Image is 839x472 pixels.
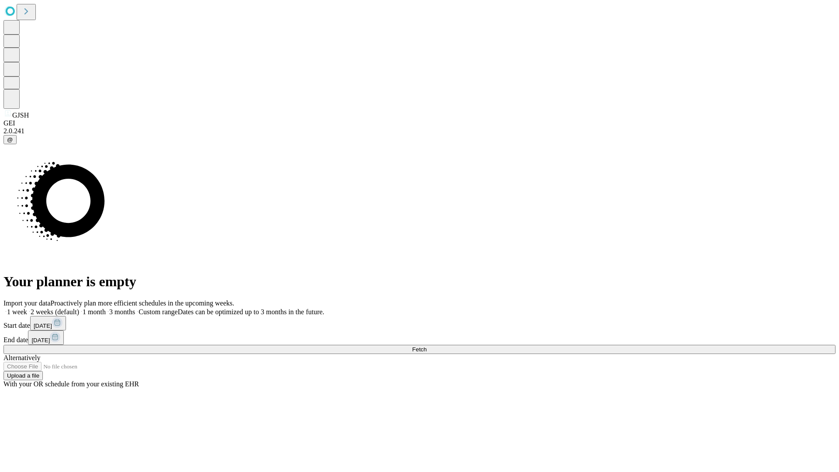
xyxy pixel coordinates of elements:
span: 1 month [83,308,106,316]
span: Fetch [412,346,426,353]
span: Custom range [139,308,177,316]
span: 3 months [109,308,135,316]
div: GEI [3,119,836,127]
div: Start date [3,316,836,330]
button: [DATE] [30,316,66,330]
div: 2.0.241 [3,127,836,135]
span: With your OR schedule from your existing EHR [3,380,139,388]
span: Dates can be optimized up to 3 months in the future. [178,308,324,316]
span: GJSH [12,111,29,119]
span: Import your data [3,299,51,307]
span: [DATE] [34,323,52,329]
button: Fetch [3,345,836,354]
span: Alternatively [3,354,40,361]
button: [DATE] [28,330,64,345]
span: Proactively plan more efficient schedules in the upcoming weeks. [51,299,234,307]
h1: Your planner is empty [3,274,836,290]
span: @ [7,136,13,143]
span: 1 week [7,308,27,316]
span: [DATE] [31,337,50,344]
button: Upload a file [3,371,43,380]
button: @ [3,135,17,144]
span: 2 weeks (default) [31,308,79,316]
div: End date [3,330,836,345]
